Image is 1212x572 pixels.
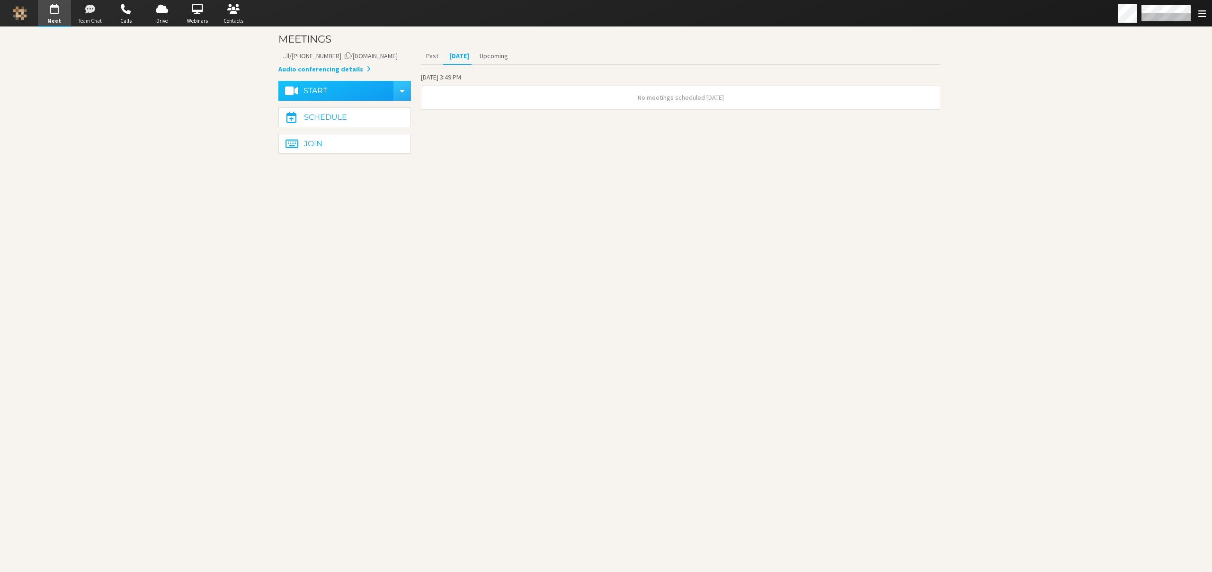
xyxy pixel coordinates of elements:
section: Today's Meetings [421,71,940,116]
button: Start conference options [393,81,411,101]
div: Start [303,87,327,95]
button: Start [278,81,394,101]
span: No meetings scheduled [DATE] [638,93,724,102]
button: Copy my meeting room linkCopy my meeting room link [278,51,398,61]
span: Contacts [217,17,250,25]
span: Meet [38,17,71,25]
button: Past [421,48,444,64]
button: Audio conferencing details [278,64,371,74]
div: Join [304,140,322,148]
button: Upcoming [474,48,513,64]
button: Join [278,134,411,154]
span: Webinars [181,17,214,25]
img: Iotum [13,6,27,20]
span: [DATE] 3:49 PM [421,73,461,81]
h3: Meetings [278,34,940,44]
span: Team Chat [73,17,107,25]
button: Schedule [278,107,411,127]
span: Copy my meeting room link [265,52,398,60]
span: Drive [145,17,178,25]
span: Calls [109,17,143,25]
section: Account details [278,51,411,74]
button: [DATE] [444,48,474,64]
iframe: Chat [1188,547,1205,565]
div: Schedule [304,114,347,121]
